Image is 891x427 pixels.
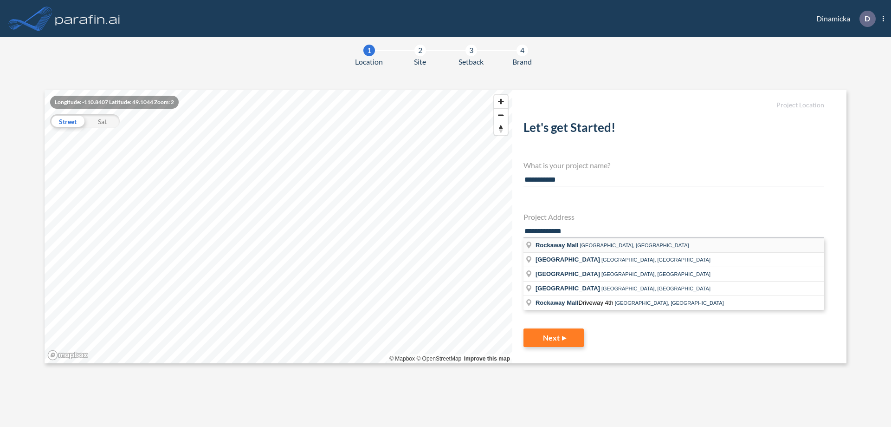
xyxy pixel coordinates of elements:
span: [GEOGRAPHIC_DATA], [GEOGRAPHIC_DATA] [615,300,724,306]
span: Setback [458,56,484,67]
a: OpenStreetMap [416,355,461,362]
div: Sat [85,114,120,128]
p: D [865,14,870,23]
span: [GEOGRAPHIC_DATA], [GEOGRAPHIC_DATA] [601,271,710,277]
div: 4 [517,45,528,56]
span: Rockaway Mall [536,242,579,249]
a: Mapbox [389,355,415,362]
span: Location [355,56,383,67]
span: [GEOGRAPHIC_DATA] [536,285,600,292]
span: Brand [512,56,532,67]
button: Reset bearing to north [494,122,508,135]
h2: Let's get Started! [523,120,824,138]
div: Dinamicka [802,11,884,27]
span: Driveway 4th [536,299,615,306]
div: 3 [465,45,477,56]
span: Site [414,56,426,67]
span: [GEOGRAPHIC_DATA] [536,256,600,263]
h4: Project Address [523,212,824,221]
div: 1 [363,45,375,56]
button: Zoom in [494,95,508,108]
span: [GEOGRAPHIC_DATA] [536,270,600,277]
h5: Project Location [523,101,824,109]
img: logo [53,9,122,28]
div: 2 [414,45,426,56]
button: Next [523,328,584,347]
a: Improve this map [464,355,510,362]
div: Street [50,114,85,128]
span: [GEOGRAPHIC_DATA], [GEOGRAPHIC_DATA] [580,243,689,248]
h4: What is your project name? [523,161,824,170]
span: Zoom out [494,109,508,122]
a: Mapbox homepage [47,350,88,361]
span: [GEOGRAPHIC_DATA], [GEOGRAPHIC_DATA] [601,257,710,263]
button: Zoom out [494,108,508,122]
div: Longitude: -110.8407 Latitude: 49.1044 Zoom: 2 [50,96,179,109]
span: [GEOGRAPHIC_DATA], [GEOGRAPHIC_DATA] [601,286,710,291]
canvas: Map [45,90,512,363]
span: Rockaway Mall [536,299,579,306]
